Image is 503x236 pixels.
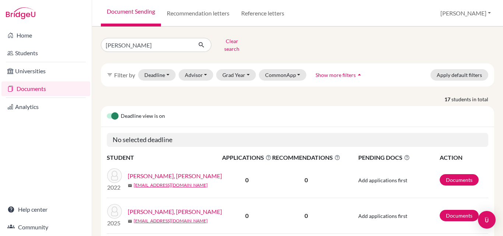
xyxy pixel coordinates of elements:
span: APPLICATIONS [222,153,271,162]
span: Show more filters [316,72,356,78]
a: [EMAIL_ADDRESS][DOMAIN_NAME] [134,218,208,224]
th: ACTION [439,153,488,162]
span: RECOMMENDATIONS [272,153,340,162]
a: [PERSON_NAME], [PERSON_NAME] [128,172,222,180]
button: Show more filtersarrow_drop_up [309,69,369,81]
a: Students [1,46,90,60]
input: Find student by name... [101,38,192,52]
b: 0 [245,176,249,183]
a: Analytics [1,99,90,114]
button: Apply default filters [430,69,488,81]
a: [PERSON_NAME], [PERSON_NAME] [128,207,222,216]
a: Documents [440,174,479,186]
p: 2025 [107,219,122,228]
a: Community [1,220,90,235]
a: Documents [440,210,479,221]
span: mail [128,183,132,188]
span: PENDING DOCS [358,153,439,162]
img: Al Bader, Dalal [107,204,122,219]
p: 0 [272,211,340,220]
h5: No selected deadline [107,133,488,147]
span: Filter by [114,71,135,78]
div: Open Intercom Messenger [478,211,496,229]
a: [EMAIL_ADDRESS][DOMAIN_NAME] [134,182,208,189]
button: [PERSON_NAME] [437,6,494,20]
a: Documents [1,81,90,96]
button: Grad Year [216,69,256,81]
button: Deadline [138,69,176,81]
i: filter_list [107,72,113,78]
button: Clear search [211,35,252,54]
b: 0 [245,212,249,219]
button: CommonApp [259,69,307,81]
p: 2022 [107,183,122,192]
img: Bridge-U [6,7,35,19]
a: Home [1,28,90,43]
p: 0 [272,176,340,184]
span: Add applications first [358,213,407,219]
a: Help center [1,202,90,217]
span: students in total [451,95,494,103]
button: Advisor [179,69,214,81]
strong: 17 [444,95,451,103]
i: arrow_drop_up [356,71,363,78]
img: al asadi, bader [107,168,122,183]
span: Add applications first [358,177,407,183]
th: STUDENT [107,153,222,162]
span: Deadline view is on [121,112,165,121]
a: Universities [1,64,90,78]
span: mail [128,219,132,223]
